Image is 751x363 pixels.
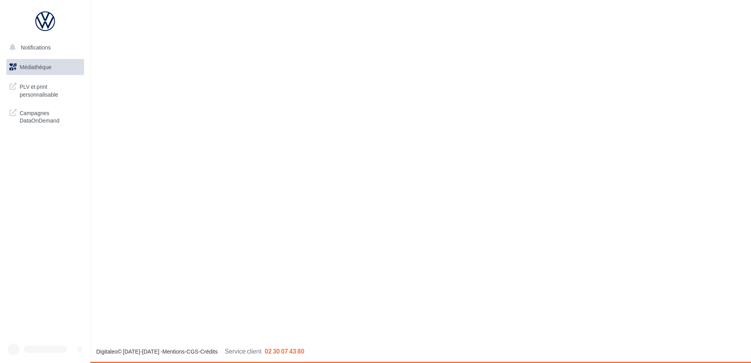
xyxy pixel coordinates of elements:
span: © [DATE]-[DATE] - - - [96,348,304,355]
a: Mentions [162,348,185,355]
span: PLV et print personnalisable [20,81,81,98]
span: Campagnes DataOnDemand [20,108,81,125]
a: Médiathèque [5,59,86,75]
span: Service client [225,347,262,355]
span: 02 30 07 43 80 [265,347,304,355]
a: Digitaleo [96,348,117,355]
a: Crédits [200,348,218,355]
span: Médiathèque [20,64,51,70]
span: Notifications [21,44,51,51]
button: Notifications [5,39,82,56]
a: Campagnes DataOnDemand [5,104,86,128]
a: PLV et print personnalisable [5,78,86,101]
a: CGS [187,348,198,355]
